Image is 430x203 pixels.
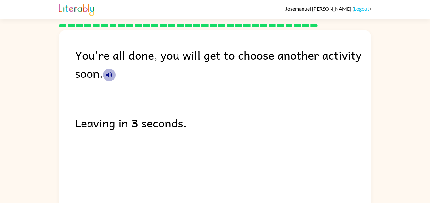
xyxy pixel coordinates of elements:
[131,114,138,132] b: 3
[285,6,352,12] span: Josemanuel [PERSON_NAME]
[59,3,94,16] img: Literably
[354,6,369,12] a: Logout
[75,114,371,132] div: Leaving in seconds.
[285,6,371,12] div: ( )
[75,46,371,82] div: You're all done, you will get to choose another activity soon.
